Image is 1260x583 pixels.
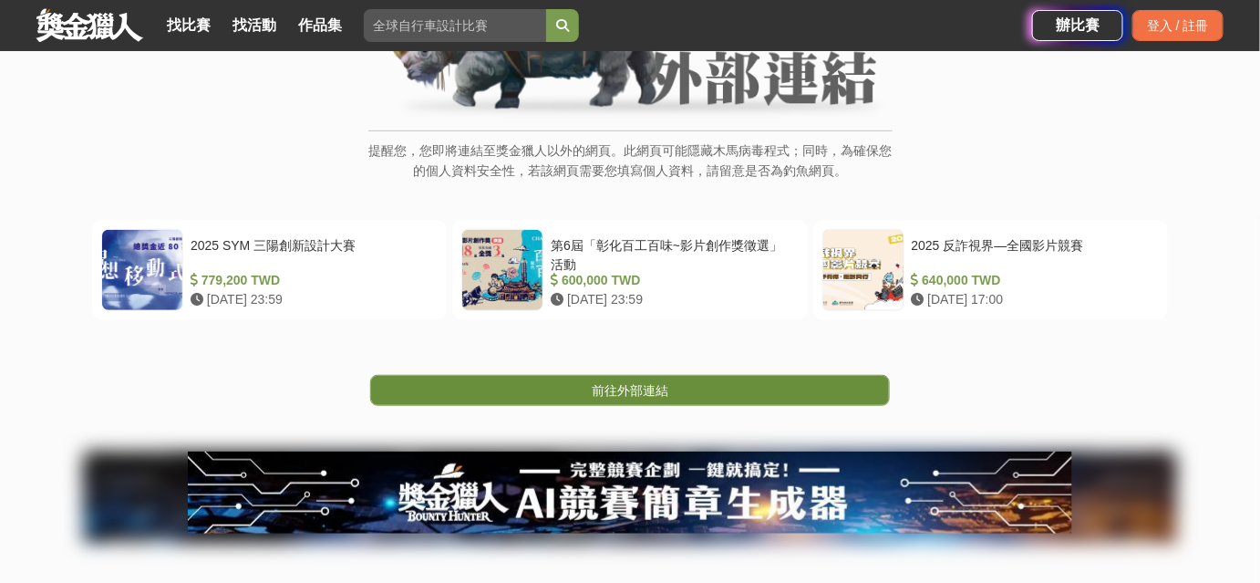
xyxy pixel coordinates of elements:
div: 2025 反詐視界—全國影片競賽 [912,236,1152,271]
a: 作品集 [291,13,349,38]
a: 前往外部連結 [370,375,890,406]
p: 提醒您，您即將連結至獎金獵人以外的網頁。此網頁可能隱藏木馬病毒程式；同時，為確保您的個人資料安全性，若該網頁需要您填寫個人資料，請留意是否為釣魚網頁。 [368,141,893,200]
a: 找比賽 [160,13,218,38]
div: 640,000 TWD [912,271,1152,290]
div: 登入 / 註冊 [1132,10,1224,41]
a: 第6屆「彰化百工百味~影片創作獎徵選」活動 600,000 TWD [DATE] 23:59 [452,220,807,320]
img: e66c81bb-b616-479f-8cf1-2a61d99b1888.jpg [188,452,1072,534]
div: 第6屆「彰化百工百味~影片創作獎徵選」活動 [551,236,790,271]
input: 全球自行車設計比賽 [364,9,546,42]
div: 2025 SYM 三陽創新設計大賽 [191,236,430,271]
div: 779,200 TWD [191,271,430,290]
a: 2025 SYM 三陽創新設計大賽 779,200 TWD [DATE] 23:59 [92,220,447,320]
a: 找活動 [225,13,284,38]
div: [DATE] 23:59 [551,290,790,309]
div: [DATE] 23:59 [191,290,430,309]
div: [DATE] 17:00 [912,290,1152,309]
span: 前往外部連結 [592,383,668,398]
a: 2025 反詐視界—全國影片競賽 640,000 TWD [DATE] 17:00 [813,220,1168,320]
a: 辦比賽 [1032,10,1123,41]
div: 600,000 TWD [551,271,790,290]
